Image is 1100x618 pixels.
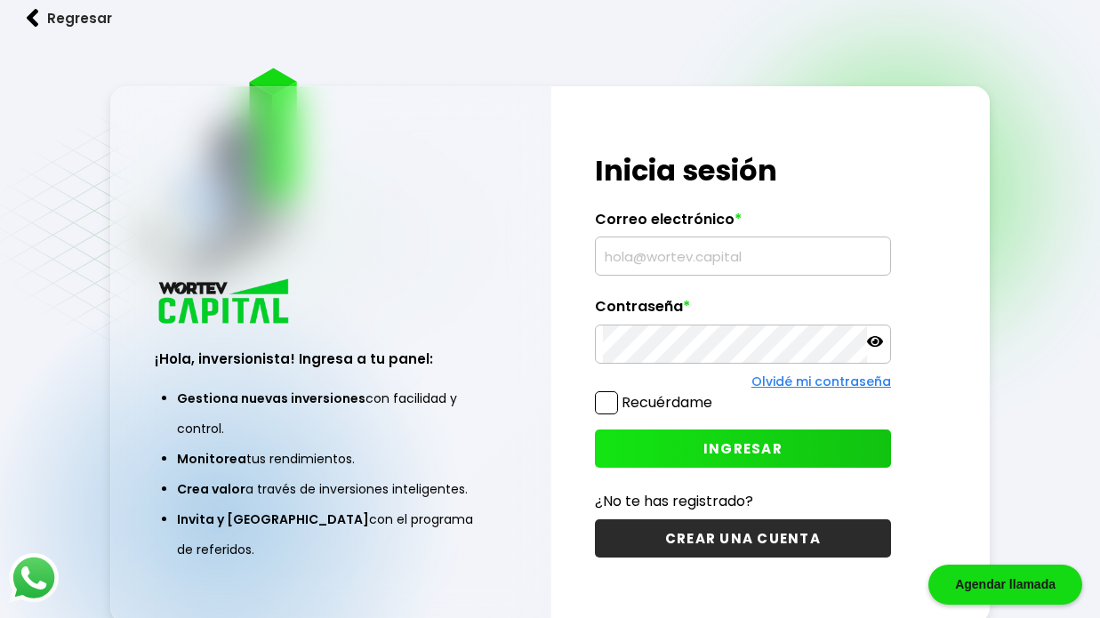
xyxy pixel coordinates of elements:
[703,439,783,458] span: INGRESAR
[595,490,891,512] p: ¿No te has registrado?
[177,383,484,444] li: con facilidad y control.
[9,553,59,603] img: logos_whatsapp-icon.242b2217.svg
[177,389,365,407] span: Gestiona nuevas inversiones
[603,237,883,275] input: hola@wortev.capital
[27,9,39,28] img: flecha izquierda
[177,510,369,528] span: Invita y [GEOGRAPHIC_DATA]
[595,519,891,558] button: CREAR UNA CUENTA
[595,490,891,558] a: ¿No te has registrado?CREAR UNA CUENTA
[928,565,1082,605] div: Agendar llamada
[595,298,891,325] label: Contraseña
[595,429,891,468] button: INGRESAR
[155,277,295,329] img: logo_wortev_capital
[177,474,484,504] li: a través de inversiones inteligentes.
[177,450,246,468] span: Monitorea
[595,149,891,192] h1: Inicia sesión
[177,480,245,498] span: Crea valor
[177,444,484,474] li: tus rendimientos.
[177,504,484,565] li: con el programa de referidos.
[595,211,891,237] label: Correo electrónico
[622,392,712,413] label: Recuérdame
[155,349,506,369] h3: ¡Hola, inversionista! Ingresa a tu panel:
[751,373,891,390] a: Olvidé mi contraseña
